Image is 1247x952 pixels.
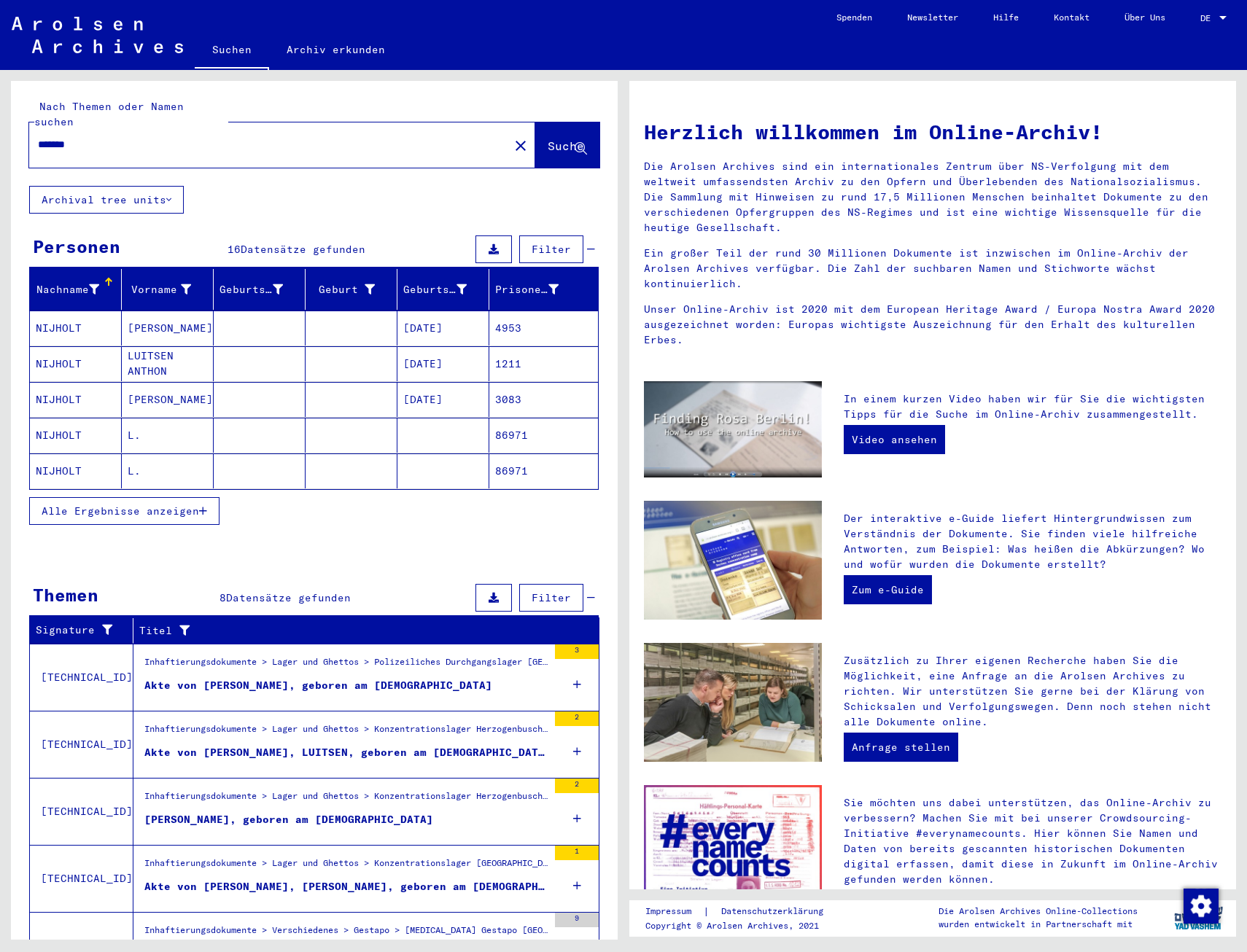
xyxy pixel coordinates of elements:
[220,278,305,301] div: Geburtsname
[532,243,571,256] span: Filter
[710,904,841,919] a: Datenschutzerklärung
[1184,889,1219,924] img: Zustimmung ändern
[844,733,958,762] a: Anfrage stellen
[495,282,559,297] div: Prisoner #
[311,282,375,297] div: Geburt‏
[139,623,563,639] div: Titel
[555,644,599,659] div: 3
[1183,888,1218,923] div: Zustimmung ändern
[33,233,120,260] div: Personen
[122,311,214,346] mat-cell: [PERSON_NAME]
[489,382,598,417] mat-cell: 3083
[144,722,548,743] div: Inhaftierungsdokumente > Lager und Ghettos > Konzentrationslager Herzogenbusch-Vught > Individuel...
[228,243,241,256] span: 16
[939,918,1138,931] p: wurden entwickelt in Partnerschaft mit
[220,591,226,604] span: 8
[644,785,822,912] img: enc.jpg
[139,619,581,642] div: Titel
[844,653,1221,730] p: Zusätzlich zu Ihrer eigenen Recherche haben Sie die Möglichkeit, eine Anfrage an die Arolsen Arch...
[555,779,599,793] div: 2
[644,117,1221,147] h1: Herzlich willkommen im Online-Archiv!
[42,504,199,518] span: Alle Ergebnisse anzeigen
[122,453,214,488] mat-cell: L.
[30,644,133,711] td: [TECHNICAL_ID]
[241,243,365,256] span: Datensätze gefunden
[939,905,1138,918] p: Die Arolsen Archives Online-Collections
[195,32,269,70] a: Suchen
[30,453,122,488] mat-cell: NIJHOLT
[269,32,403,67] a: Archiv erkunden
[128,282,191,297] div: Vorname
[122,382,214,417] mat-cell: [PERSON_NAME]
[144,879,548,894] div: Akte von [PERSON_NAME], [PERSON_NAME], geboren am [DEMOGRAPHIC_DATA]
[489,269,598,310] mat-header-cell: Prisoner #
[36,619,133,642] div: Signature
[122,269,214,310] mat-header-cell: Vorname
[144,812,433,827] div: [PERSON_NAME], geboren am [DEMOGRAPHIC_DATA]
[144,745,548,760] div: Akte von [PERSON_NAME], LUITSEN, geboren am [DEMOGRAPHIC_DATA]
[144,789,548,810] div: Inhaftierungsdokumente > Lager und Ghettos > Konzentrationslager Herzogenbusch-Vught > Individuel...
[144,857,548,877] div: Inhaftierungsdokumente > Lager und Ghettos > Konzentrationslager [GEOGRAPHIC_DATA] > Individuelle...
[128,278,213,301] div: Vorname
[30,711,133,778] td: [TECHNICAL_ID]
[30,346,122,381] mat-cell: NIJHOLT
[214,269,306,310] mat-header-cell: Geburtsname
[403,278,489,301] div: Geburtsdatum
[30,269,122,310] mat-header-cell: Nachname
[1171,900,1226,936] img: yv_logo.png
[844,511,1221,572] p: Der interaktive e-Guide liefert Hintergrundwissen zum Verständnis der Dokumente. Sie finden viele...
[36,278,121,301] div: Nachname
[532,591,571,604] span: Filter
[644,501,822,620] img: eguide.jpg
[506,130,535,160] button: Clear
[397,311,489,346] mat-cell: [DATE]
[645,904,703,919] a: Impressum
[548,138,584,153] span: Suche
[30,778,133,845] td: [TECHNICAL_ID]
[555,846,599,860] div: 1
[144,655,548,676] div: Inhaftierungsdokumente > Lager und Ghettos > Polizeiliches Durchgangslager [GEOGRAPHIC_DATA] > In...
[34,100,184,128] mat-label: Nach Themen oder Namen suchen
[397,382,489,417] mat-cell: [DATE]
[144,924,548,944] div: Inhaftierungsdokumente > Verschiedenes > Gestapo > [MEDICAL_DATA] Gestapo [GEOGRAPHIC_DATA] > Dok...
[645,904,841,919] div: |
[495,278,580,301] div: Prisoner #
[644,246,1221,292] p: Ein großer Teil der rund 30 Millionen Dokumente ist inzwischen im Online-Archiv der Arolsen Archi...
[311,278,397,301] div: Geburt‏
[122,346,214,381] mat-cell: LUITSEN ANTHON
[844,795,1221,887] p: Sie möchten uns dabei unterstützen, das Online-Archiv zu verbessern? Machen Sie mit bei unserer C...
[555,711,599,726] div: 2
[519,584,583,612] button: Filter
[226,591,351,604] span: Datensätze gefunden
[30,311,122,346] mat-cell: NIJHOLT
[489,418,598,453] mat-cell: 86971
[397,269,489,310] mat-header-cell: Geburtsdatum
[30,418,122,453] mat-cell: NIJHOLT
[144,678,492,693] div: Akte von [PERSON_NAME], geboren am [DEMOGRAPHIC_DATA]
[220,282,283,297] div: Geburtsname
[644,643,822,762] img: inquiries.jpg
[489,453,598,488] mat-cell: 86971
[512,137,529,155] mat-icon: close
[1200,13,1216,23] span: DE
[535,122,599,168] button: Suche
[306,269,397,310] mat-header-cell: Geburt‏
[122,418,214,453] mat-cell: L.
[29,497,220,525] button: Alle Ergebnisse anzeigen
[33,582,98,608] div: Themen
[519,235,583,263] button: Filter
[30,845,133,912] td: [TECHNICAL_ID]
[844,575,932,604] a: Zum e-Guide
[36,282,99,297] div: Nachname
[644,381,822,478] img: video.jpg
[844,391,1221,422] p: In einem kurzen Video haben wir für Sie die wichtigsten Tipps für die Suche im Online-Archiv zusa...
[645,919,841,932] p: Copyright © Arolsen Archives, 2021
[489,311,598,346] mat-cell: 4953
[36,623,114,638] div: Signature
[29,186,184,214] button: Archival tree units
[555,913,599,927] div: 9
[844,425,945,454] a: Video ansehen
[403,282,467,297] div: Geburtsdatum
[30,382,122,417] mat-cell: NIJHOLT
[12,17,183,53] img: Arolsen_neg.svg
